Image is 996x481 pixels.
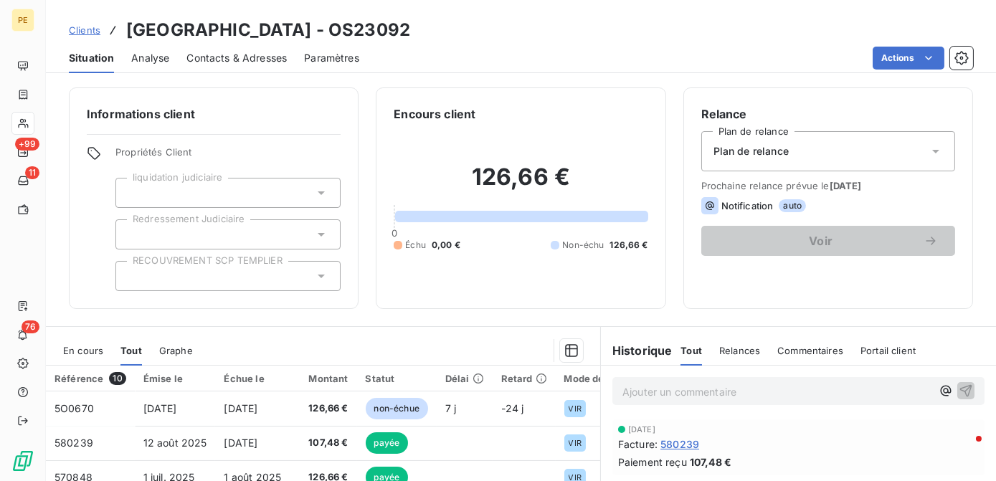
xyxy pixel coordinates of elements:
[22,320,39,333] span: 76
[721,200,774,211] span: Notification
[143,437,207,449] span: 12 août 2025
[54,402,94,414] span: 5O0670
[830,180,862,191] span: [DATE]
[143,402,177,414] span: [DATE]
[128,228,139,241] input: Ajouter une valeur
[366,398,428,419] span: non-échue
[126,17,410,43] h3: [GEOGRAPHIC_DATA] - OS23092
[366,373,428,384] div: Statut
[690,454,731,470] span: 107,48 €
[947,432,982,467] iframe: Intercom live chat
[701,180,955,191] span: Prochaine relance prévue le
[569,404,582,413] span: VIR
[719,345,760,356] span: Relances
[159,345,193,356] span: Graphe
[143,373,207,384] div: Émise le
[15,138,39,151] span: +99
[618,454,687,470] span: Paiement reçu
[860,345,916,356] span: Portail client
[680,345,702,356] span: Tout
[445,373,484,384] div: Délai
[11,9,34,32] div: PE
[394,105,475,123] h6: Encours client
[779,199,806,212] span: auto
[660,437,699,452] span: 580239
[128,270,139,282] input: Ajouter une valeur
[11,449,34,472] img: Logo LeanPay
[392,227,397,239] span: 0
[224,402,257,414] span: [DATE]
[307,436,348,450] span: 107,48 €
[394,163,648,206] h2: 126,66 €
[69,24,100,36] span: Clients
[628,425,655,434] span: [DATE]
[366,432,409,454] span: payée
[224,373,290,384] div: Échue le
[564,373,655,384] div: Mode de règlement
[54,437,93,449] span: 580239
[109,372,125,385] span: 10
[54,372,126,385] div: Référence
[131,51,169,65] span: Analyse
[304,51,359,65] span: Paramètres
[25,166,39,179] span: 11
[69,23,100,37] a: Clients
[618,437,658,452] span: Facture :
[701,105,955,123] h6: Relance
[405,239,426,252] span: Échu
[307,401,348,416] span: 126,66 €
[501,373,547,384] div: Retard
[224,437,257,449] span: [DATE]
[601,342,673,359] h6: Historique
[873,47,944,70] button: Actions
[69,51,114,65] span: Situation
[63,345,103,356] span: En cours
[718,235,924,247] span: Voir
[186,51,287,65] span: Contacts & Adresses
[501,402,524,414] span: -24 j
[120,345,142,356] span: Tout
[128,186,139,199] input: Ajouter une valeur
[562,239,604,252] span: Non-échu
[569,439,582,447] span: VIR
[307,373,348,384] div: Montant
[777,345,843,356] span: Commentaires
[115,146,341,166] span: Propriétés Client
[432,239,460,252] span: 0,00 €
[445,402,456,414] span: 7 j
[713,144,789,158] span: Plan de relance
[701,226,955,256] button: Voir
[610,239,648,252] span: 126,66 €
[87,105,341,123] h6: Informations client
